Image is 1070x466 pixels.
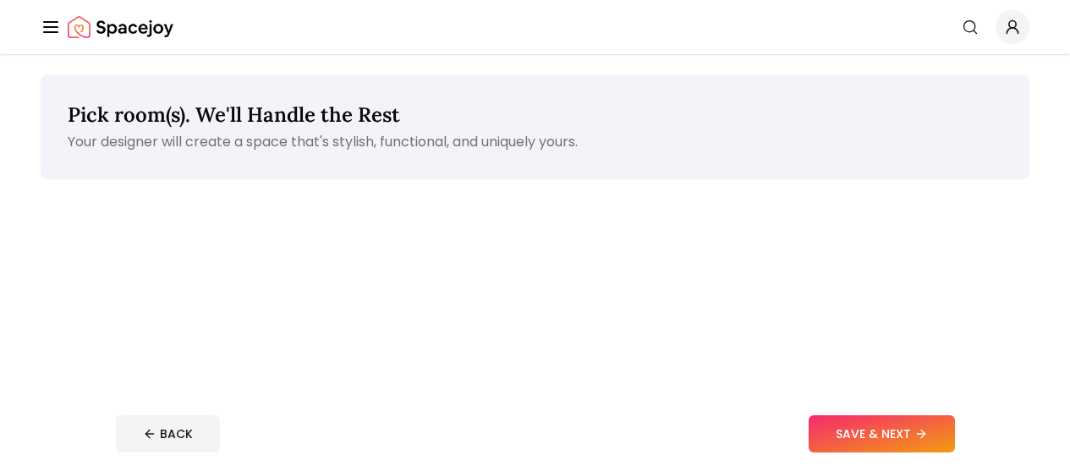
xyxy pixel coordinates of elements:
span: Pick room(s). We'll Handle the Rest [68,101,400,128]
button: BACK [116,415,220,452]
img: Spacejoy Logo [68,10,173,44]
a: Spacejoy [68,10,173,44]
button: SAVE & NEXT [809,415,955,452]
p: Your designer will create a space that's stylish, functional, and uniquely yours. [68,132,1002,152]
